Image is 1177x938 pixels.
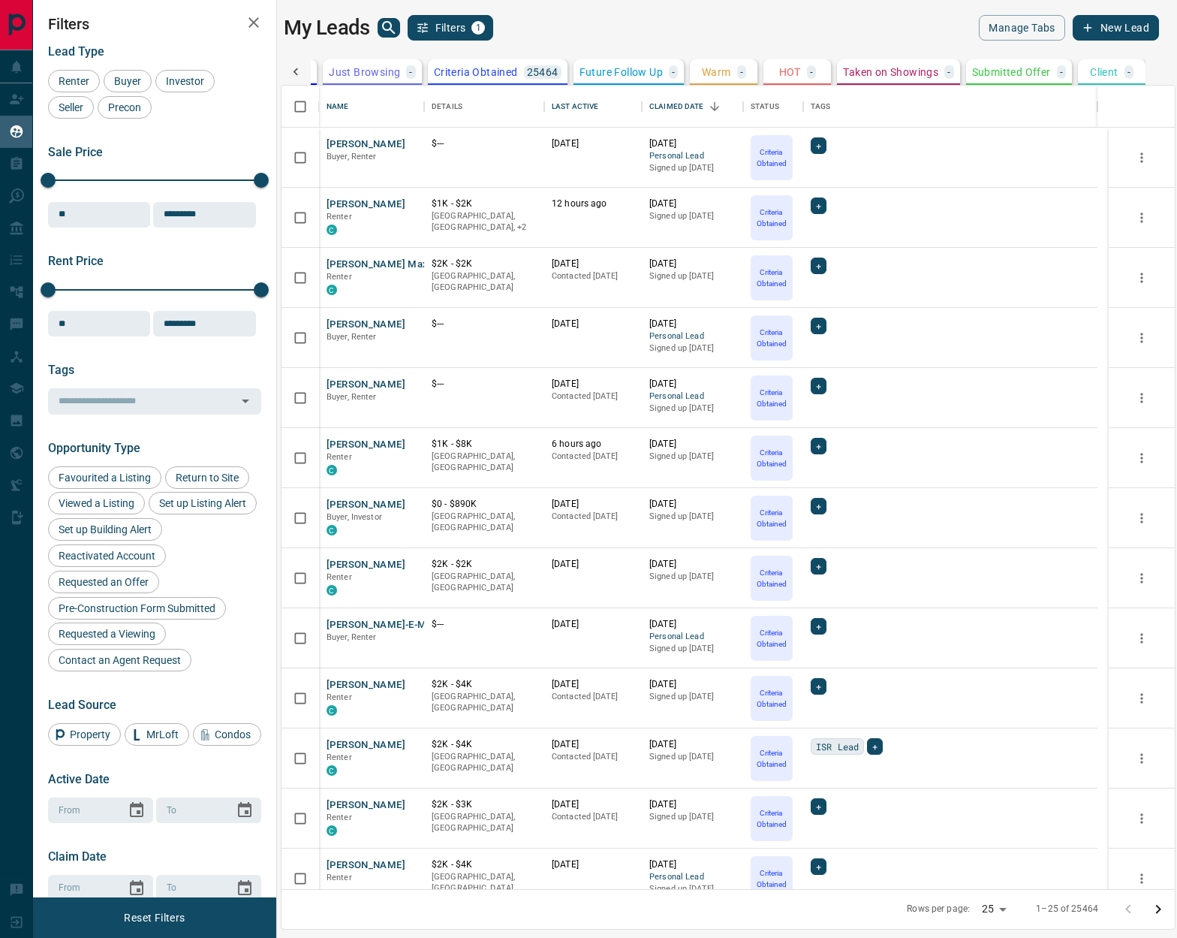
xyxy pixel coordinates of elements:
[811,498,826,514] div: +
[432,378,537,391] p: $---
[752,687,791,710] p: Criteria Obtained
[803,86,1097,128] div: Tags
[649,571,736,583] p: Signed up [DATE]
[48,441,140,455] span: Opportunity Type
[1130,627,1153,650] button: more
[327,825,337,836] div: condos.ca
[48,15,261,33] h2: Filters
[327,692,352,702] span: Renter
[432,738,537,751] p: $2K - $4K
[104,70,152,92] div: Buyer
[48,145,103,159] span: Sale Price
[552,86,598,128] div: Last Active
[811,137,826,154] div: +
[752,507,791,529] p: Criteria Obtained
[432,558,537,571] p: $2K - $2K
[53,576,154,588] span: Requested an Offer
[327,558,405,572] button: [PERSON_NAME]
[327,452,352,462] span: Renter
[544,86,642,128] div: Last Active
[672,67,675,77] p: -
[53,602,221,614] span: Pre-Construction Form Submitted
[327,225,337,235] div: condos.ca
[552,678,634,691] p: [DATE]
[649,858,736,871] p: [DATE]
[1130,867,1153,890] button: more
[1073,15,1159,41] button: New Lead
[327,753,352,762] span: Renter
[552,451,634,463] p: Contacted [DATE]
[552,738,634,751] p: [DATE]
[149,492,257,514] div: Set up Listing Alert
[327,632,377,642] span: Buyer, Renter
[649,86,704,128] div: Claimed Date
[432,798,537,811] p: $2K - $3K
[811,798,826,815] div: +
[408,15,494,41] button: Filters1
[103,101,146,113] span: Precon
[649,198,736,210] p: [DATE]
[752,387,791,409] p: Criteria Obtained
[872,739,877,754] span: +
[122,795,152,825] button: Choose date
[649,150,736,163] span: Personal Lead
[752,146,791,169] p: Criteria Obtained
[432,438,537,451] p: $1K - $8K
[98,96,152,119] div: Precon
[327,585,337,596] div: condos.ca
[552,751,634,763] p: Contacted [DATE]
[53,628,161,640] span: Requested a Viewing
[424,86,544,128] div: Details
[1036,903,1098,915] p: 1–25 of 25464
[170,472,244,484] span: Return to Site
[752,807,791,830] p: Criteria Obtained
[649,318,736,330] p: [DATE]
[816,739,859,754] span: ISR Lead
[432,618,537,631] p: $---
[327,705,337,716] div: condos.ca
[810,67,813,77] p: -
[816,318,821,333] span: +
[1130,327,1153,349] button: more
[48,96,94,119] div: Seller
[48,698,116,712] span: Lead Source
[327,765,337,776] div: condos.ca
[752,327,791,349] p: Criteria Obtained
[327,272,352,282] span: Renter
[109,75,146,87] span: Buyer
[473,23,483,33] span: 1
[740,67,743,77] p: -
[1130,387,1153,409] button: more
[649,871,736,884] span: Personal Lead
[155,70,215,92] div: Investor
[552,378,634,391] p: [DATE]
[284,16,370,40] h1: My Leads
[811,438,826,454] div: +
[816,198,821,213] span: +
[432,451,537,474] p: [GEOGRAPHIC_DATA], [GEOGRAPHIC_DATA]
[48,571,159,593] div: Requested an Offer
[434,67,518,77] p: Criteria Obtained
[907,903,970,915] p: Rows per page:
[649,811,736,823] p: Signed up [DATE]
[649,210,736,222] p: Signed up [DATE]
[329,67,400,77] p: Just Browsing
[327,618,449,632] button: [PERSON_NAME]-E-Matsui
[649,270,736,282] p: Signed up [DATE]
[649,558,736,571] p: [DATE]
[378,18,400,38] button: search button
[48,544,166,567] div: Reactivated Account
[1130,267,1153,289] button: more
[161,75,209,87] span: Investor
[816,859,821,874] span: +
[319,86,424,128] div: Name
[649,342,736,354] p: Signed up [DATE]
[327,525,337,535] div: condos.ca
[642,86,743,128] div: Claimed Date
[702,67,731,77] p: Warm
[1130,687,1153,710] button: more
[816,258,821,273] span: +
[432,678,537,691] p: $2K - $4K
[649,618,736,631] p: [DATE]
[327,572,352,582] span: Renter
